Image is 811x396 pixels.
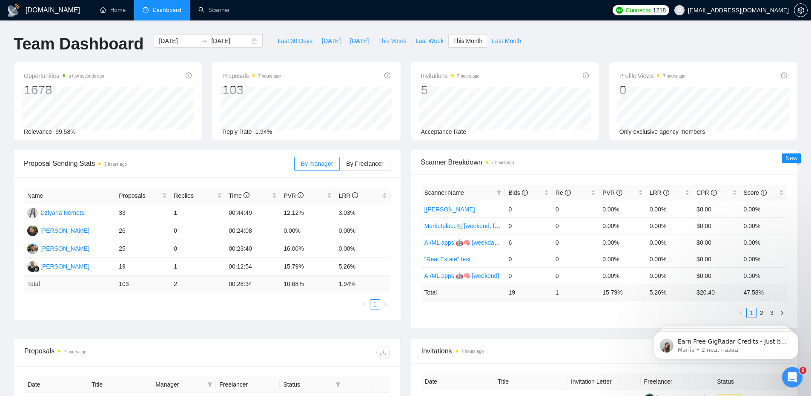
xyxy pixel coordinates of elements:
[273,34,317,48] button: Last 30 Days
[740,251,787,267] td: 0.00%
[421,128,467,135] span: Acceptance Rate
[653,6,666,15] span: 1218
[27,225,38,236] img: HH
[115,188,170,204] th: Proposals
[505,217,552,234] td: 0
[34,266,40,272] img: gigradar-bm.png
[646,267,693,284] td: 0.00%
[170,204,225,222] td: 1
[280,204,335,222] td: 12.12%
[746,308,757,318] li: 1
[740,201,787,217] td: 0.00%
[777,308,787,318] button: right
[696,189,716,196] span: CPR
[159,36,198,46] input: Start date
[222,82,281,98] div: 103
[552,284,599,301] td: 1
[421,157,788,168] span: Scanner Breakdown
[345,34,373,48] button: [DATE]
[225,276,280,292] td: 00:28:34
[115,222,170,240] td: 26
[64,350,86,354] time: 7 hours ago
[24,71,104,81] span: Opportunities
[27,208,38,218] img: DN
[373,34,411,48] button: This Week
[377,349,390,356] span: download
[552,217,599,234] td: 0
[362,302,367,307] span: left
[646,251,693,267] td: 0.00%
[794,7,807,14] span: setting
[216,376,280,393] th: Freelancer
[736,308,746,318] button: left
[411,34,448,48] button: Last Week
[492,160,514,165] time: 7 hours ago
[24,158,294,169] span: Proposal Sending Stats
[663,74,685,78] time: 7 hours ago
[301,160,333,167] span: By manager
[335,258,390,276] td: 5.26%
[280,276,335,292] td: 10.68 %
[380,299,390,309] li: Next Page
[24,82,104,98] div: 1678
[225,258,280,276] td: 00:12:54
[24,128,52,135] span: Relevance
[360,299,370,309] button: left
[505,251,552,267] td: 0
[641,313,811,373] iframe: Intercom notifications сообщение
[24,376,88,393] th: Date
[641,373,714,390] th: Freelancer
[153,6,181,14] span: Dashboard
[88,376,152,393] th: Title
[421,346,787,356] span: Invitations
[225,240,280,258] td: 00:23:40
[781,72,787,78] span: info-circle
[794,3,808,17] button: setting
[352,192,358,198] span: info-circle
[322,36,341,46] span: [DATE]
[693,234,740,251] td: $0.00
[496,190,502,195] span: filter
[779,310,785,315] span: right
[170,258,225,276] td: 1
[40,208,84,217] div: Dziyana Nemets
[104,162,127,167] time: 7 hours ago
[453,36,482,46] span: This Month
[280,258,335,276] td: 15.79%
[646,234,693,251] td: 0.00%
[505,267,552,284] td: 0
[335,222,390,240] td: 0.00%
[567,373,641,390] th: Invitation Letter
[625,6,651,15] span: Connects:
[552,251,599,267] td: 0
[522,190,528,196] span: info-circle
[552,234,599,251] td: 0
[338,192,358,199] span: LRR
[693,217,740,234] td: $0.00
[785,155,797,162] span: New
[602,189,622,196] span: PVR
[170,240,225,258] td: 0
[7,4,20,17] img: logo
[461,349,484,354] time: 7 hours ago
[376,346,390,359] button: download
[740,284,787,301] td: 47.58 %
[335,240,390,258] td: 0.00%
[24,188,115,204] th: Name
[505,284,552,301] td: 19
[229,192,249,199] span: Time
[693,251,740,267] td: $0.00
[258,74,281,78] time: 7 hours ago
[24,346,207,359] div: Proposals
[174,191,215,200] span: Replies
[761,190,767,196] span: info-circle
[736,308,746,318] li: Previous Page
[335,276,390,292] td: 1.94 %
[27,245,89,251] a: AK[PERSON_NAME]
[424,223,533,229] a: Marketplace🛒[weekend, full description]
[206,378,214,391] span: filter
[380,299,390,309] button: right
[421,373,495,390] th: Date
